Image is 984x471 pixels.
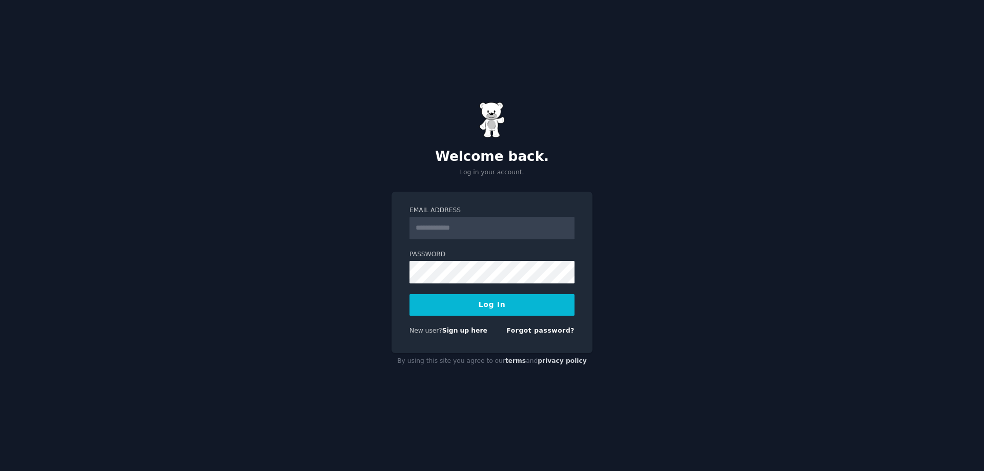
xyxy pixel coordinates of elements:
label: Email Address [409,206,575,215]
label: Password [409,250,575,259]
img: Gummy Bear [479,102,505,138]
a: privacy policy [538,357,587,364]
div: By using this site you agree to our and [392,353,592,370]
h2: Welcome back. [392,149,592,165]
a: Sign up here [442,327,487,334]
a: terms [505,357,526,364]
a: Forgot password? [506,327,575,334]
button: Log In [409,294,575,316]
span: New user? [409,327,442,334]
p: Log in your account. [392,168,592,177]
